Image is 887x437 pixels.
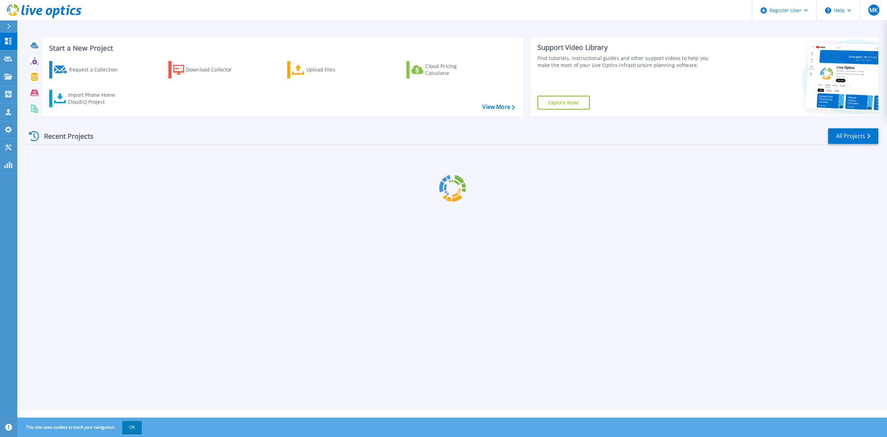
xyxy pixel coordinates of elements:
[19,421,142,434] span: This site uses cookies to track your navigation.
[306,63,362,77] div: Upload Files
[27,128,103,145] div: Recent Projects
[869,7,878,13] span: MK
[537,55,717,69] div: Find tutorials, instructional guides and other support videos to help you make the most of your L...
[49,44,515,52] h3: Start a New Project
[168,61,246,78] a: Download Collector
[425,63,481,77] div: Cloud Pricing Calculator
[537,43,717,52] div: Support Video Library
[828,128,878,144] a: All Projects
[186,63,241,77] div: Download Collector
[69,63,124,77] div: Request a Collection
[49,61,126,78] a: Request a Collection
[68,92,122,105] div: Import Phone Home CloudIQ Project
[287,61,365,78] a: Upload Files
[406,61,484,78] a: Cloud Pricing Calculator
[482,104,515,110] a: View More
[122,421,142,434] button: OK
[537,96,590,110] a: Explore Now!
